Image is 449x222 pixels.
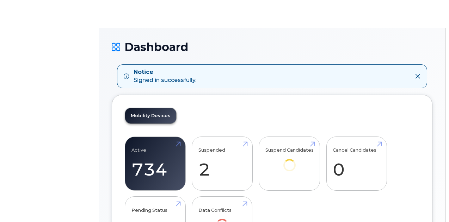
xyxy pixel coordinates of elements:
a: Active 734 [131,140,179,187]
div: Signed in successfully. [134,68,196,84]
a: Suspended 2 [198,140,246,187]
a: Suspend Candidates [265,140,314,181]
h1: Dashboard [112,41,432,53]
a: Cancel Candidates 0 [333,140,380,187]
a: Mobility Devices [125,108,176,123]
strong: Notice [134,68,196,76]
